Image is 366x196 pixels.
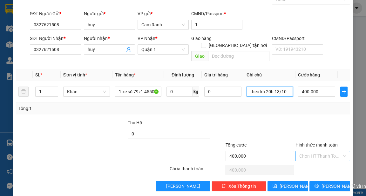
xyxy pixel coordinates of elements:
input: VD: Bàn, Ghế [115,87,162,97]
span: delete [221,184,226,189]
span: save [273,184,277,189]
span: [PERSON_NAME] [280,183,314,190]
span: Thu Hộ [128,120,142,125]
div: SĐT Người Gửi [30,10,81,17]
span: [GEOGRAPHIC_DATA] tận nơi [206,42,269,49]
div: Người nhận [84,35,135,42]
button: plus [340,87,347,97]
span: Tổng cước [226,142,247,147]
span: Khác [67,87,106,96]
button: save[PERSON_NAME] [268,181,308,191]
span: SL [35,72,40,77]
th: Ghi chú [244,69,296,81]
span: [PERSON_NAME] [166,183,200,190]
input: Ghi Chú [247,87,293,97]
span: printer [315,184,319,189]
span: Giao [191,51,208,61]
div: Người gửi [84,10,135,17]
button: [PERSON_NAME] [156,181,210,191]
button: printer[PERSON_NAME] và In [309,181,350,191]
label: Hình thức thanh toán [295,142,338,147]
span: Quận 1 [141,45,185,54]
span: Giá trị hàng [204,72,228,77]
div: SĐT Người Nhận [30,35,81,42]
span: kg [193,87,199,97]
span: plus [341,89,347,94]
span: Cam Ranh [141,20,185,29]
div: VP gửi [138,10,189,17]
div: Tổng: 1 [18,105,142,112]
span: Định lượng [172,72,194,77]
span: user-add [126,47,131,52]
span: [PERSON_NAME] và In [322,183,366,190]
button: deleteXóa Thông tin [212,181,266,191]
div: CMND/Passport [272,35,323,42]
div: CMND/Passport [191,10,242,17]
span: Giao hàng [191,36,212,41]
span: Xóa Thông tin [228,183,256,190]
input: Dọc đường [208,51,269,61]
span: Cước hàng [298,72,320,77]
input: 0 [204,87,241,97]
button: delete [18,87,29,97]
div: Chưa thanh toán [169,165,225,176]
span: Tên hàng [115,72,136,77]
span: Đơn vị tính [63,72,87,77]
span: VP Nhận [138,36,155,41]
